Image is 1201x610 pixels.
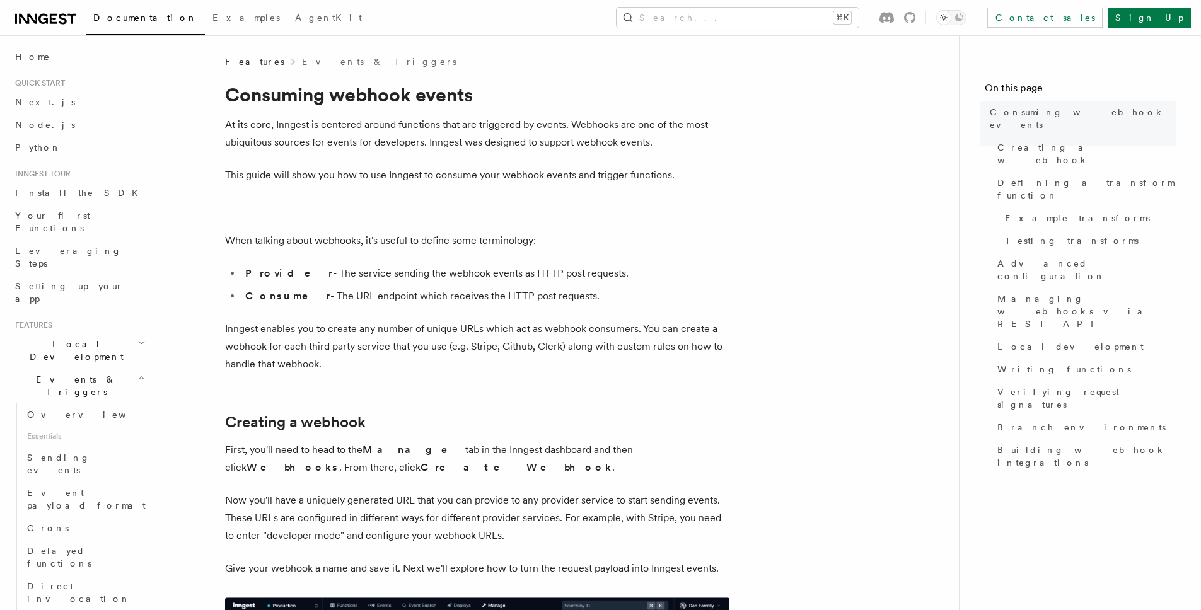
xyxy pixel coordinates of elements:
a: Install the SDK [10,181,148,204]
a: Python [10,136,148,159]
span: Local development [997,340,1144,353]
span: Node.js [15,120,75,130]
a: Advanced configuration [992,252,1176,287]
span: Defining a transform function [997,176,1176,202]
button: Search...⌘K [617,8,859,28]
span: Next.js [15,97,75,107]
a: Documentation [86,4,205,35]
a: Sending events [22,446,148,481]
span: Quick start [10,78,65,88]
a: Your first Functions [10,204,148,239]
span: Writing functions [997,363,1131,376]
strong: Webhooks [247,461,339,473]
span: Crons [27,523,69,533]
span: Example transforms [1005,212,1150,224]
span: Install the SDK [15,188,146,198]
a: Delayed functions [22,539,148,575]
strong: Provider [245,267,333,279]
li: - The service sending the webhook events as HTTP post requests. [241,265,729,282]
span: Advanced configuration [997,257,1176,282]
a: Testing transforms [1000,229,1176,252]
p: When talking about webhooks, it's useful to define some terminology: [225,232,729,250]
span: Python [15,142,61,152]
a: AgentKit [287,4,369,34]
strong: Manage [363,444,465,456]
a: Leveraging Steps [10,239,148,275]
a: Events & Triggers [302,55,456,68]
span: Overview [27,410,157,420]
a: Node.js [10,113,148,136]
span: Leveraging Steps [15,246,122,268]
a: Contact sales [987,8,1103,28]
a: Managing webhooks via REST API [992,287,1176,335]
a: Defining a transform function [992,171,1176,207]
span: Events & Triggers [10,373,137,398]
span: Home [15,50,50,63]
span: Managing webhooks via REST API [997,292,1176,330]
a: Examples [205,4,287,34]
span: AgentKit [295,13,362,23]
a: Consuming webhook events [985,101,1176,136]
h1: Consuming webhook events [225,83,729,106]
p: Give your webhook a name and save it. Next we'll explore how to turn the request payload into Inn... [225,560,729,577]
span: Direct invocation [27,581,131,604]
span: Verifying request signatures [997,386,1176,411]
button: Local Development [10,333,148,368]
strong: Consumer [245,290,330,302]
span: Creating a webhook [997,141,1176,166]
p: At its core, Inngest is centered around functions that are triggered by events. Webhooks are one ... [225,116,729,151]
a: Example transforms [1000,207,1176,229]
p: Inngest enables you to create any number of unique URLs which act as webhook consumers. You can c... [225,320,729,373]
span: Branch environments [997,421,1166,434]
a: Event payload format [22,481,148,517]
a: Setting up your app [10,275,148,310]
a: Branch environments [992,416,1176,439]
span: Event payload format [27,488,146,510]
a: Verifying request signatures [992,381,1176,416]
button: Toggle dark mode [936,10,966,25]
a: Direct invocation [22,575,148,610]
span: Consuming webhook events [990,106,1176,131]
span: Inngest tour [10,169,71,179]
a: Sign Up [1108,8,1191,28]
p: Now you'll have a uniquely generated URL that you can provide to any provider service to start se... [225,492,729,544]
span: Local Development [10,338,137,363]
a: Home [10,45,148,68]
button: Events & Triggers [10,368,148,403]
a: Overview [22,403,148,426]
kbd: ⌘K [833,11,851,24]
span: Testing transforms [1005,234,1139,247]
span: Your first Functions [15,210,90,233]
a: Next.js [10,91,148,113]
li: - The URL endpoint which receives the HTTP post requests. [241,287,729,305]
a: Creating a webhook [225,413,366,431]
strong: Create Webhook [421,461,612,473]
span: Features [10,320,52,330]
a: Creating a webhook [992,136,1176,171]
p: First, you'll need to head to the tab in the Inngest dashboard and then click . From there, click . [225,441,729,476]
span: Delayed functions [27,546,91,568]
span: Examples [212,13,280,23]
p: This guide will show you how to use Inngest to consume your webhook events and trigger functions. [225,166,729,184]
a: Building webhook integrations [992,439,1176,474]
span: Documentation [93,13,197,23]
a: Writing functions [992,358,1176,381]
span: Features [225,55,284,68]
span: Setting up your app [15,281,124,304]
h4: On this page [985,81,1176,101]
span: Essentials [22,426,148,446]
span: Sending events [27,452,90,475]
a: Crons [22,517,148,539]
a: Local development [992,335,1176,358]
span: Building webhook integrations [997,444,1176,469]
